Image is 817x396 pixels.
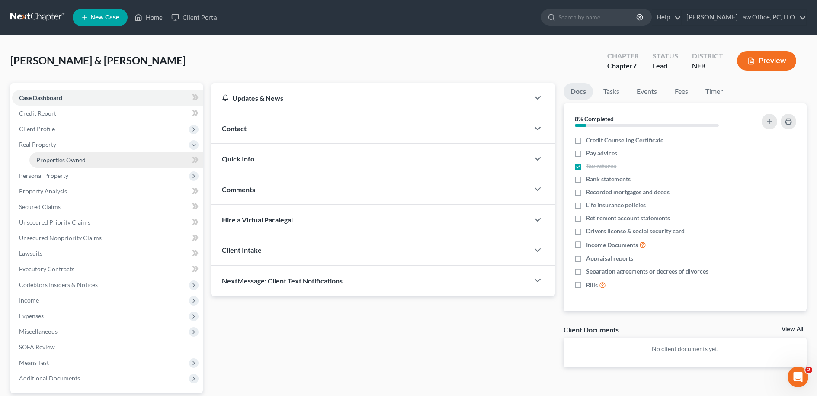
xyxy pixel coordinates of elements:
span: Case Dashboard [19,94,62,101]
span: Recorded mortgages and deeds [586,188,670,196]
div: NEB [692,61,723,71]
a: Lawsuits [12,246,203,261]
span: Life insurance policies [586,201,646,209]
a: Tasks [596,83,626,100]
a: View All [782,326,803,332]
a: Help [652,10,681,25]
span: Tax returns [586,162,616,171]
span: Miscellaneous [19,328,58,335]
span: Contact [222,124,247,132]
span: Unsecured Nonpriority Claims [19,234,102,241]
span: Codebtors Insiders & Notices [19,281,98,288]
a: Unsecured Priority Claims [12,215,203,230]
div: Status [653,51,678,61]
span: Income [19,296,39,304]
span: Means Test [19,359,49,366]
div: Lead [653,61,678,71]
a: Client Portal [167,10,223,25]
span: NextMessage: Client Text Notifications [222,277,343,285]
a: Properties Owned [29,152,203,168]
div: District [692,51,723,61]
span: Appraisal reports [586,254,633,263]
span: Client Profile [19,125,55,132]
span: SOFA Review [19,343,55,351]
span: 2 [805,367,812,373]
a: Home [130,10,167,25]
strong: 8% Completed [575,115,614,122]
p: No client documents yet. [570,344,800,353]
div: Chapter [607,61,639,71]
span: [PERSON_NAME] & [PERSON_NAME] [10,54,186,67]
span: Properties Owned [36,156,86,164]
span: Credit Counseling Certificate [586,136,663,145]
span: Bills [586,281,598,290]
span: Bank statements [586,175,631,184]
span: Executory Contracts [19,265,74,273]
span: Retirement account statements [586,214,670,222]
a: Fees [667,83,695,100]
a: Case Dashboard [12,90,203,106]
span: Property Analysis [19,187,67,195]
span: Additional Documents [19,374,80,382]
input: Search by name... [558,9,638,25]
span: Income Documents [586,241,638,249]
span: Hire a Virtual Paralegal [222,216,293,224]
a: Credit Report [12,106,203,121]
span: Secured Claims [19,203,61,210]
div: Updates & News [222,93,519,103]
a: Unsecured Nonpriority Claims [12,230,203,246]
a: Executory Contracts [12,261,203,277]
a: Docs [564,83,593,100]
a: Property Analysis [12,184,203,199]
div: Chapter [607,51,639,61]
span: Unsecured Priority Claims [19,219,90,226]
span: Client Intake [222,246,262,254]
span: Real Property [19,141,56,148]
span: Comments [222,185,255,193]
span: Pay advices [586,149,617,158]
span: New Case [90,14,119,21]
span: Quick Info [222,155,254,163]
a: Timer [698,83,730,100]
span: Expenses [19,312,44,319]
span: 7 [633,61,637,70]
span: Credit Report [19,109,56,117]
button: Preview [737,51,796,71]
a: Secured Claims [12,199,203,215]
span: Separation agreements or decrees of divorces [586,267,708,276]
a: [PERSON_NAME] Law Office, PC, LLO [682,10,806,25]
iframe: Intercom live chat [788,367,808,387]
div: Client Documents [564,325,619,334]
span: Drivers license & social security card [586,227,685,235]
span: Personal Property [19,172,68,179]
span: Lawsuits [19,250,42,257]
a: Events [630,83,664,100]
a: SOFA Review [12,339,203,355]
